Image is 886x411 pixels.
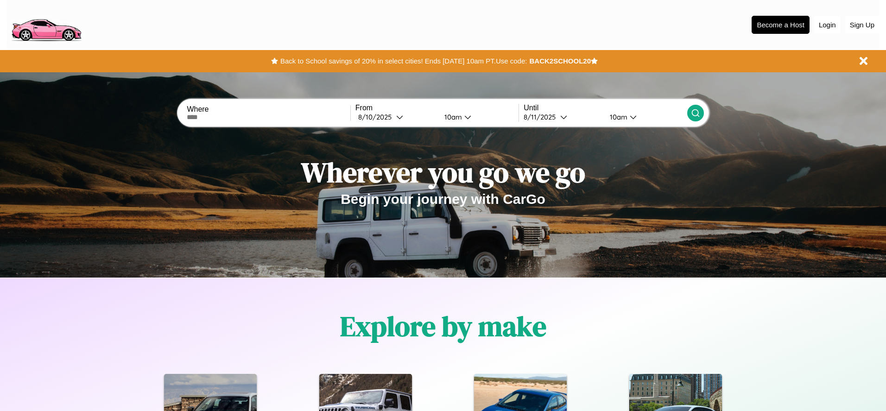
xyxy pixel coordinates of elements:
button: Sign Up [845,16,879,33]
div: 10am [605,113,630,121]
button: 8/10/2025 [355,112,437,122]
label: From [355,104,519,112]
div: 8 / 11 / 2025 [524,113,560,121]
button: 10am [602,112,687,122]
button: Login [814,16,841,33]
button: 10am [437,112,519,122]
img: logo [7,5,85,44]
label: Until [524,104,687,112]
div: 10am [440,113,464,121]
h1: Explore by make [340,307,546,345]
label: Where [187,105,350,114]
button: Become a Host [752,16,810,34]
div: 8 / 10 / 2025 [358,113,396,121]
button: Back to School savings of 20% in select cities! Ends [DATE] 10am PT.Use code: [278,55,529,68]
b: BACK2SCHOOL20 [529,57,591,65]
